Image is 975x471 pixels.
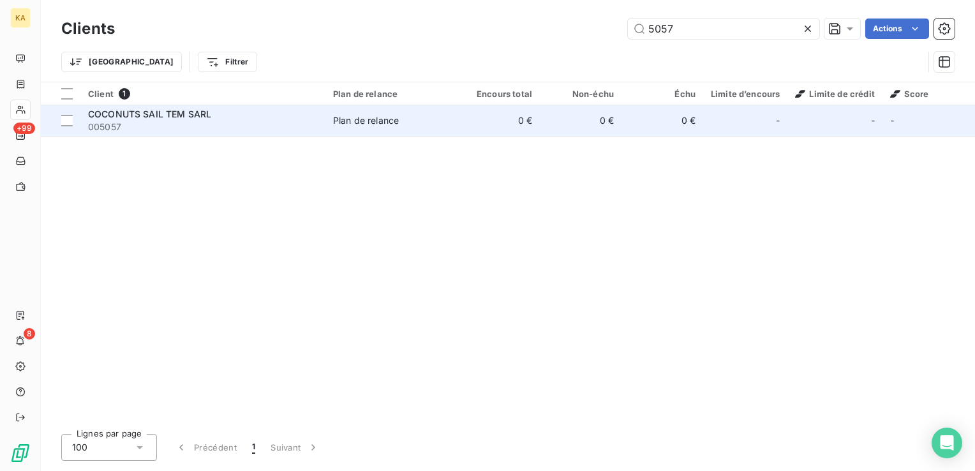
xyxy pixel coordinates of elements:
span: 1 [252,441,255,454]
span: 1 [119,88,130,100]
button: [GEOGRAPHIC_DATA] [61,52,182,72]
div: KA [10,8,31,28]
div: Open Intercom Messenger [932,428,962,458]
div: Encours total [466,89,532,99]
button: 1 [244,434,263,461]
span: Score [890,89,929,99]
span: - [890,115,894,126]
img: Logo LeanPay [10,443,31,463]
div: Échu [629,89,696,99]
div: Non-échu [547,89,614,99]
div: Plan de relance [333,114,399,127]
td: 0 € [621,105,703,136]
span: Client [88,89,114,99]
span: 005057 [88,121,318,133]
span: - [871,114,875,127]
span: Limite de crédit [795,89,874,99]
button: Précédent [167,434,244,461]
span: - [776,114,780,127]
h3: Clients [61,17,115,40]
div: Plan de relance [333,89,450,99]
span: COCONUTS SAIL TEM SARL [88,108,211,119]
span: 8 [24,328,35,340]
input: Rechercher [628,19,819,39]
span: +99 [13,123,35,134]
td: 0 € [458,105,540,136]
button: Filtrer [198,52,257,72]
span: 100 [72,441,87,454]
button: Actions [865,19,929,39]
div: Limite d’encours [711,89,780,99]
td: 0 € [540,105,621,136]
button: Suivant [263,434,327,461]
